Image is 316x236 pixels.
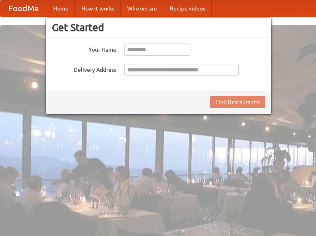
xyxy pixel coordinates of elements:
[0,0,47,17] a: FoodMe
[52,64,116,74] label: Delivery Address
[52,21,265,33] h3: Get Started
[210,96,265,108] button: Find Restaurants!
[121,0,163,17] a: Who we are
[75,0,121,17] a: How it works
[163,0,212,17] a: Recipe videos
[52,44,116,54] label: Your Name
[47,0,75,17] a: Home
